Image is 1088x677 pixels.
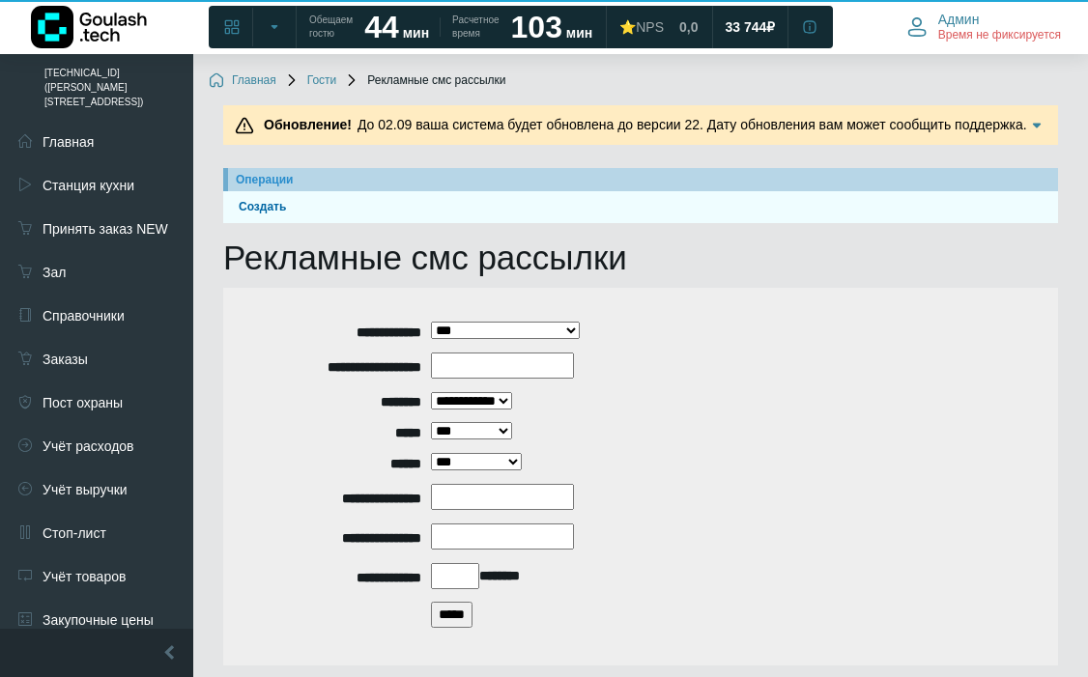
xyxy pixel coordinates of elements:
[896,7,1073,47] button: Админ Время не фиксируется
[452,14,499,41] span: Расчетное время
[309,14,353,41] span: Обещаем гостю
[209,73,276,89] a: Главная
[236,171,1050,188] div: Операции
[566,25,592,41] span: мин
[264,117,352,132] b: Обновление!
[403,25,429,41] span: мин
[1027,116,1046,135] img: Подробнее
[619,18,664,36] div: ⭐
[364,10,399,44] strong: 44
[636,19,664,35] span: NPS
[679,18,698,36] span: 0,0
[231,198,1050,216] a: Создать
[31,6,147,48] img: Логотип компании Goulash.tech
[511,10,562,44] strong: 103
[938,28,1061,43] span: Время не фиксируется
[344,73,505,89] span: Рекламные смс рассылки
[298,10,604,44] a: Обещаем гостю 44 мин Расчетное время 103 мин
[284,73,337,89] a: Гости
[938,11,980,28] span: Админ
[726,18,767,36] span: 33 744
[714,10,787,44] a: 33 744 ₽
[223,238,1058,278] h1: Рекламные смс рассылки
[258,117,1027,153] span: До 02.09 ваша система будет обновлена до версии 22. Дату обновления вам может сообщить поддержка....
[235,116,254,135] img: Предупреждение
[766,18,775,36] span: ₽
[608,10,709,44] a: ⭐NPS 0,0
